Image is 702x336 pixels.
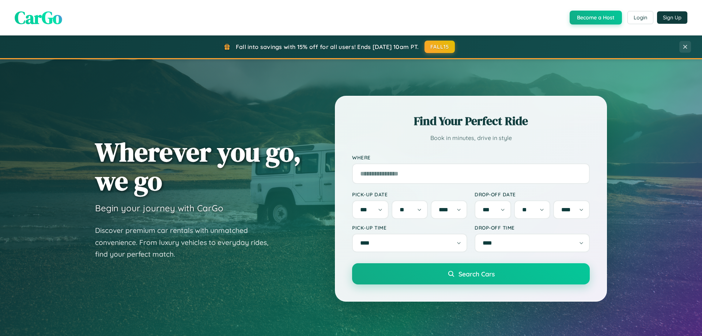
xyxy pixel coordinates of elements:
span: Fall into savings with 15% off for all users! Ends [DATE] 10am PT. [236,43,419,50]
span: Search Cars [458,270,495,278]
button: FALL15 [424,41,455,53]
button: Become a Host [570,11,622,24]
p: Book in minutes, drive in style [352,133,590,143]
span: CarGo [15,5,62,30]
button: Search Cars [352,263,590,284]
label: Pick-up Date [352,191,467,197]
h1: Wherever you go, we go [95,137,301,195]
label: Where [352,154,590,161]
label: Drop-off Date [475,191,590,197]
label: Drop-off Time [475,224,590,231]
p: Discover premium car rentals with unmatched convenience. From luxury vehicles to everyday rides, ... [95,224,278,260]
button: Sign Up [657,11,687,24]
label: Pick-up Time [352,224,467,231]
button: Login [627,11,653,24]
h2: Find Your Perfect Ride [352,113,590,129]
h3: Begin your journey with CarGo [95,203,223,214]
